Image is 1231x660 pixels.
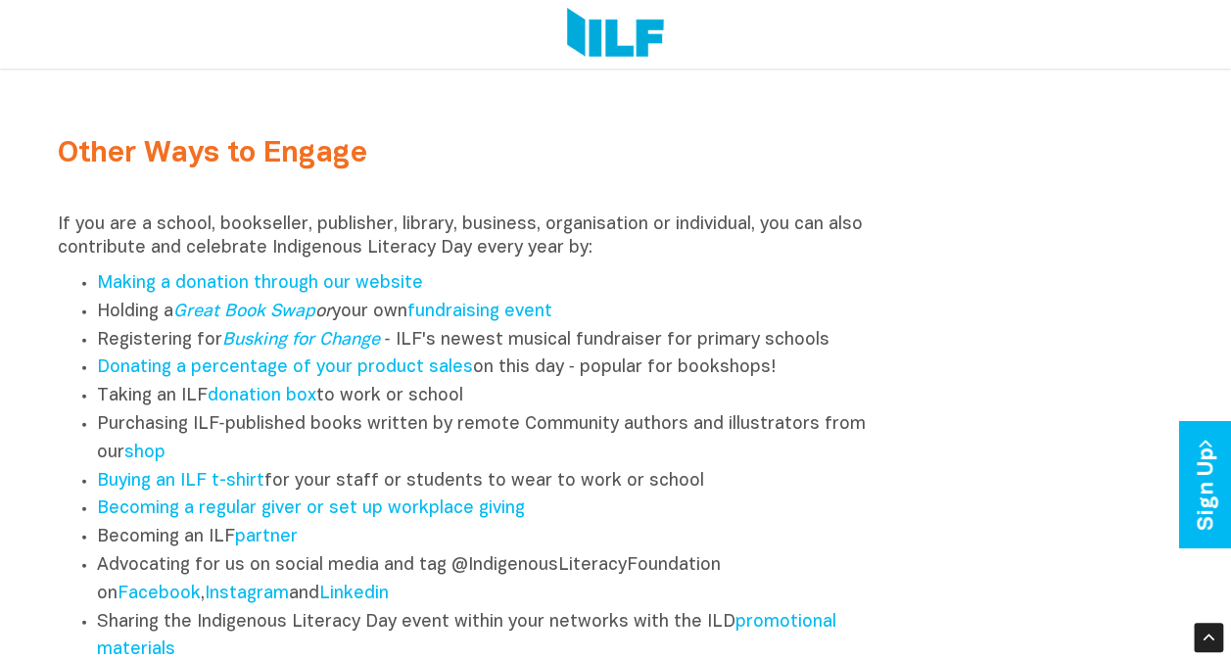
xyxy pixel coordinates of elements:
a: donation box [208,388,316,404]
a: Donating a percentage of your product sales [97,359,473,376]
li: Registering for ‑ ILF's newest musical fundraiser for primary schools [97,327,888,355]
li: for your staff or students to wear to work or school [97,468,888,496]
li: Becoming an ILF [97,524,888,552]
li: Taking an ILF to work or school [97,383,888,411]
a: partner [235,529,298,545]
li: Holding a your own [97,299,888,327]
a: Becoming a regular giver or set up workplace giving [97,500,525,517]
li: on this day ‑ popular for bookshops! [97,354,888,383]
a: shop [124,445,166,461]
a: Linkedin [319,586,389,602]
a: Busking for Change [222,332,380,349]
a: Making a donation through our website [97,275,423,292]
a: Instagram [205,586,289,602]
em: or [173,304,332,320]
li: Advocating for us on social media and tag @IndigenousLiteracyFoundation on , and [97,552,888,609]
h2: Other Ways to Engage [58,138,888,170]
p: If you are a school, bookseller, publisher, library, business, organisation or individual, you ca... [58,213,888,260]
a: fundraising event [407,304,552,320]
img: Logo [567,8,664,61]
div: Scroll Back to Top [1194,623,1223,652]
li: Purchasing ILF‑published books written by remote Community authors and illustrators from our [97,411,888,468]
a: Facebook [118,586,201,602]
a: Buying an ILF t-shirt [97,473,264,490]
a: Great Book Swap [173,304,315,320]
